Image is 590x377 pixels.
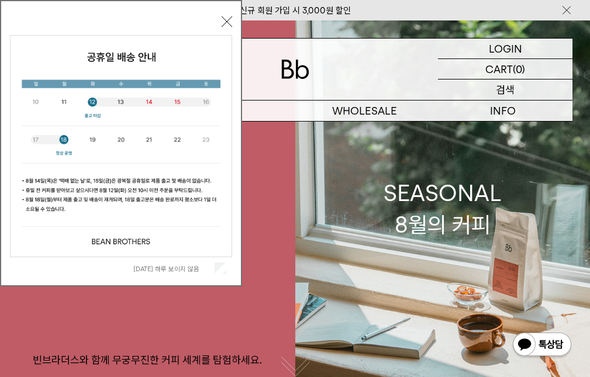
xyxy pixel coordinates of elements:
img: 카카오톡 채널 1:1 채팅 버튼 [512,331,572,359]
div: SEASONAL 8월의 커피 [384,178,502,240]
p: 검색 [496,79,515,100]
label: [DATE] 하루 보이지 않음 [133,265,212,273]
img: 로고 [281,60,309,79]
a: 신규 회원 가입 시 3,000원 할인 [240,5,351,16]
p: LOGIN [489,39,522,58]
img: cb63d4bbb2e6550c365f227fdc69b27f_113810.jpg [11,36,232,257]
a: LOGIN [438,39,572,59]
button: 닫기 [222,16,232,27]
p: CART [485,59,513,79]
p: (0) [513,59,525,79]
p: WHOLESALE [295,101,434,121]
p: INFO [434,101,572,121]
a: CART (0) [438,59,572,79]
